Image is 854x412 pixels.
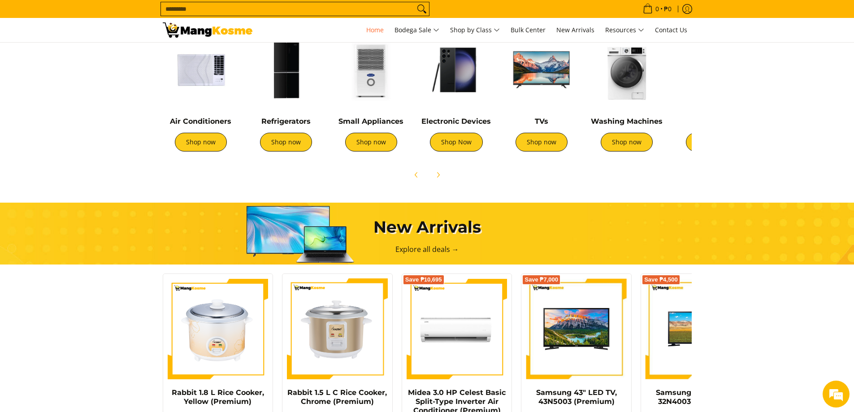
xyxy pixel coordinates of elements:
[415,2,429,16] button: Search
[663,6,673,12] span: ₱0
[536,388,617,406] a: Samsung 43" LED TV, 43N5003 (Premium)
[405,277,442,282] span: Save ₱10,695
[4,245,171,276] textarea: Type your message and hit 'Enter'
[421,117,491,126] a: Electronic Devices
[362,18,388,42] a: Home
[407,165,426,185] button: Previous
[172,388,264,406] a: Rabbit 1.8 L Rice Cooker, Yellow (Premium)
[47,50,151,62] div: Chat with us now
[552,18,599,42] a: New Arrivals
[525,277,558,282] span: Save ₱7,000
[287,388,387,406] a: Rabbit 1.5 L C Rice Cooker, Chrome (Premium)
[260,133,312,152] a: Shop now
[654,6,660,12] span: 0
[430,133,483,152] a: Shop Now
[261,117,311,126] a: Refrigerators
[394,25,439,36] span: Bodega Sale
[589,32,665,108] img: Washing Machines
[601,18,649,42] a: Resources
[674,32,750,108] img: Cookers
[261,18,692,42] nav: Main Menu
[287,278,388,379] img: https://mangkosme.com/products/rabbit-1-5-l-c-rice-cooker-chrome-class-a
[686,133,738,152] a: Shop now
[535,117,548,126] a: TVs
[407,278,507,379] img: Midea 3.0 HP Celest Basic Split-Type Inverter Air Conditioner (Premium)
[175,133,227,152] a: Shop now
[163,32,239,108] img: Air Conditioners
[644,277,678,282] span: Save ₱4,500
[366,26,384,34] span: Home
[655,26,687,34] span: Contact Us
[450,25,500,36] span: Shop by Class
[338,117,403,126] a: Small Appliances
[646,278,746,379] img: samsung-32-inch-led-tv-full-view-mang-kosme
[428,165,448,185] button: Next
[656,388,736,406] a: Samsung 32" LED TV, 32N4003 (Premium)
[640,4,674,14] span: •
[511,26,546,34] span: Bulk Center
[248,32,324,108] img: Refrigerators
[52,113,124,204] span: We're online!
[503,32,580,108] img: TVs
[168,278,269,379] img: https://mangkosme.com/products/rabbit-1-8-l-rice-cooker-yellow-class-a
[556,26,594,34] span: New Arrivals
[390,18,444,42] a: Bodega Sale
[163,22,252,38] img: Mang Kosme: Your Home Appliances Warehouse Sale Partner!
[605,25,644,36] span: Resources
[345,133,397,152] a: Shop now
[591,117,663,126] a: Washing Machines
[147,4,169,26] div: Minimize live chat window
[333,32,409,108] img: Small Appliances
[418,32,494,108] img: Electronic Devices
[526,278,627,379] img: samsung-43-inch-led-tv-full-view- mang-kosme
[650,18,692,42] a: Contact Us
[601,133,653,152] a: Shop now
[395,244,459,254] a: Explore all deals →
[516,133,568,152] a: Shop now
[506,18,550,42] a: Bulk Center
[446,18,504,42] a: Shop by Class
[170,117,231,126] a: Air Conditioners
